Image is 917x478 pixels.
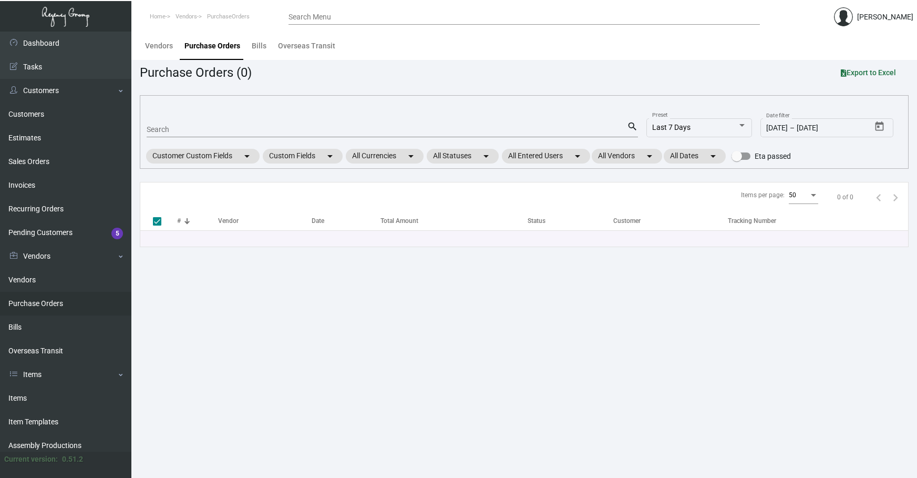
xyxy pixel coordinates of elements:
[177,216,218,226] div: #
[728,216,776,226] div: Tracking Number
[4,454,58,465] div: Current version:
[841,68,896,77] span: Export to Excel
[592,149,662,164] mat-chip: All Vendors
[252,40,266,52] div: Bills
[664,149,726,164] mat-chip: All Dates
[427,149,499,164] mat-chip: All Statuses
[380,216,528,226] div: Total Amount
[263,149,343,164] mat-chip: Custom Fields
[797,124,847,133] input: End date
[741,190,785,200] div: Items per page:
[312,216,324,226] div: Date
[380,216,418,226] div: Total Amount
[184,40,240,52] div: Purchase Orders
[707,150,719,162] mat-icon: arrow_drop_down
[790,124,795,133] span: –
[627,120,638,133] mat-icon: search
[218,216,312,226] div: Vendor
[145,40,173,52] div: Vendors
[528,216,545,226] div: Status
[789,192,818,199] mat-select: Items per page:
[766,124,788,133] input: Start date
[857,12,913,23] div: [PERSON_NAME]
[834,7,853,26] img: admin@bootstrapmaster.com
[870,189,887,206] button: Previous page
[176,13,197,20] span: Vendors
[405,150,417,162] mat-icon: arrow_drop_down
[871,118,888,135] button: Open calendar
[837,192,853,202] div: 0 of 0
[528,216,613,226] div: Status
[177,216,181,226] div: #
[832,63,904,82] button: Export to Excel
[502,149,590,164] mat-chip: All Entered Users
[480,150,492,162] mat-icon: arrow_drop_down
[62,454,83,465] div: 0.51.2
[146,149,260,164] mat-chip: Customer Custom Fields
[887,189,904,206] button: Next page
[241,150,253,162] mat-icon: arrow_drop_down
[218,216,239,226] div: Vendor
[643,150,656,162] mat-icon: arrow_drop_down
[140,63,252,82] div: Purchase Orders (0)
[278,40,335,52] div: Overseas Transit
[324,150,336,162] mat-icon: arrow_drop_down
[613,216,728,226] div: Customer
[613,216,641,226] div: Customer
[150,13,166,20] span: Home
[789,191,796,199] span: 50
[755,150,791,162] span: Eta passed
[571,150,584,162] mat-icon: arrow_drop_down
[652,123,691,131] span: Last 7 Days
[207,13,250,20] span: PurchaseOrders
[346,149,424,164] mat-chip: All Currencies
[728,216,908,226] div: Tracking Number
[312,216,380,226] div: Date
